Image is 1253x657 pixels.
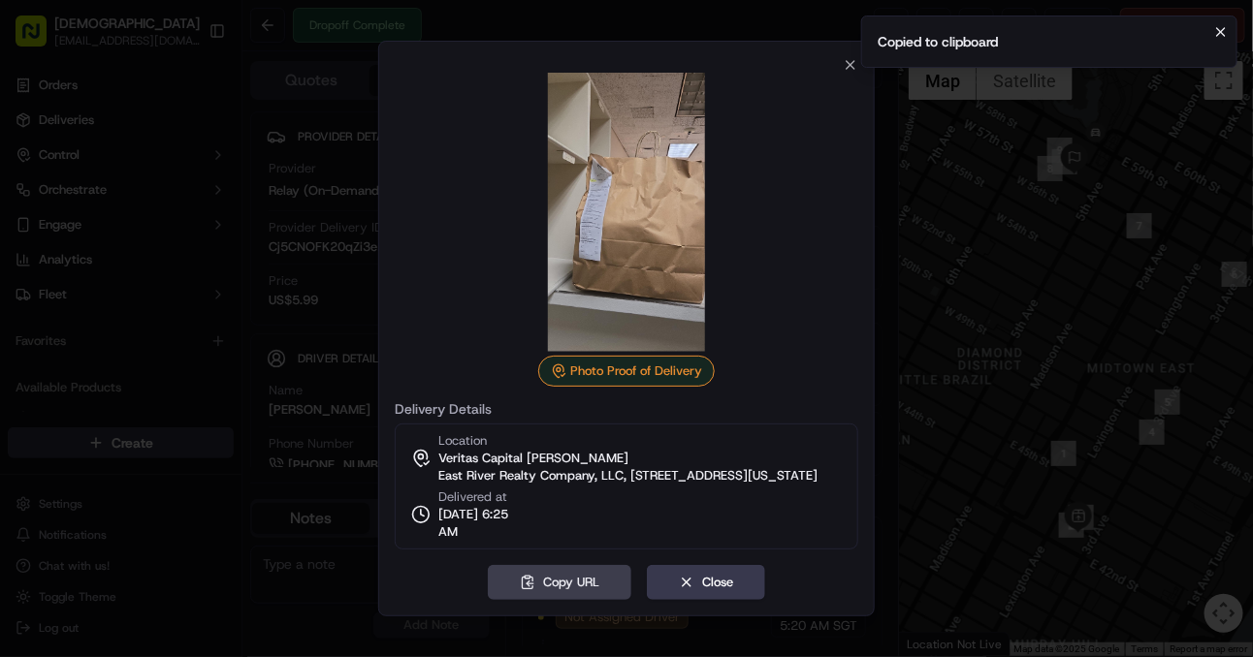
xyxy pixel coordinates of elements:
[164,283,179,298] div: 💻
[438,488,528,506] span: Delivered at
[438,467,818,485] span: East River Realty Company, LLC, [STREET_ADDRESS][US_STATE]
[66,204,245,220] div: We're available if you need us!
[50,125,349,145] input: Got a question? Start typing here...
[19,78,353,109] p: Welcome 👋
[438,450,628,467] span: Veritas Capital [PERSON_NAME]
[487,73,766,352] img: photo_proof_of_delivery image
[647,565,765,600] button: Close
[538,356,715,387] div: Photo Proof of Delivery
[39,281,148,300] span: Knowledge Base
[19,19,58,58] img: Nash
[19,185,54,220] img: 1736555255976-a54dd68f-1ca7-489b-9aae-adbdc363a1c4
[395,402,858,416] label: Delivery Details
[137,328,235,343] a: Powered byPylon
[878,32,998,51] div: Copied to clipboard
[438,432,487,450] span: Location
[438,506,528,541] span: [DATE] 6:25 AM
[193,328,235,343] span: Pylon
[156,273,319,308] a: 💻API Documentation
[183,281,311,300] span: API Documentation
[12,273,156,308] a: 📗Knowledge Base
[330,191,353,214] button: Start new chat
[488,565,631,600] button: Copy URL
[19,283,35,298] div: 📗
[66,185,318,204] div: Start new chat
